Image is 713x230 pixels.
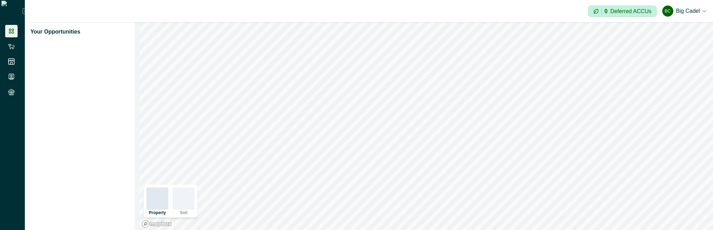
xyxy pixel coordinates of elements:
p: Soil [180,211,187,215]
p: 0 [605,9,608,14]
img: Logo [1,1,22,21]
p: Property [149,211,166,215]
a: Mapbox logo [141,220,172,228]
p: Your Opportunities [30,28,80,36]
button: Big CadelBig Cadel [662,3,706,19]
p: Deferred ACCUs [610,9,651,14]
